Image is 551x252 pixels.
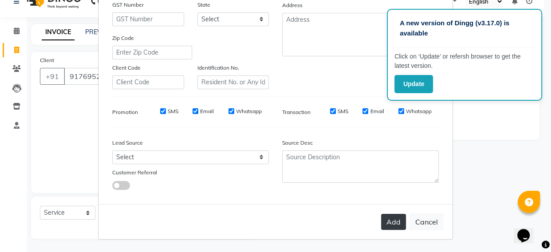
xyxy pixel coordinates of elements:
label: Identification No. [197,64,239,72]
label: Lead Source [112,139,143,147]
label: Customer Referral [112,169,157,177]
label: Address [282,1,303,9]
button: Cancel [409,213,444,230]
label: Client Code [112,64,141,72]
iframe: chat widget [514,217,542,243]
label: Whatsapp [406,107,432,115]
label: GST Number [112,1,144,9]
label: State [197,1,210,9]
label: Source Desc [282,139,313,147]
label: SMS [338,107,348,115]
label: Promotion [112,108,138,116]
button: Add [381,214,406,230]
label: Zip Code [112,34,134,42]
input: Client Code [112,75,184,89]
label: Email [370,107,384,115]
input: Enter Zip Code [112,46,192,59]
button: Update [394,75,433,93]
input: Resident No. or Any Id [197,75,269,89]
label: Transaction [282,108,311,116]
p: A new version of Dingg (v3.17.0) is available [400,18,529,38]
label: Email [200,107,214,115]
label: SMS [168,107,178,115]
input: GST Number [112,12,184,26]
p: Click on ‘Update’ or refersh browser to get the latest version. [394,52,535,71]
label: Whatsapp [236,107,262,115]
